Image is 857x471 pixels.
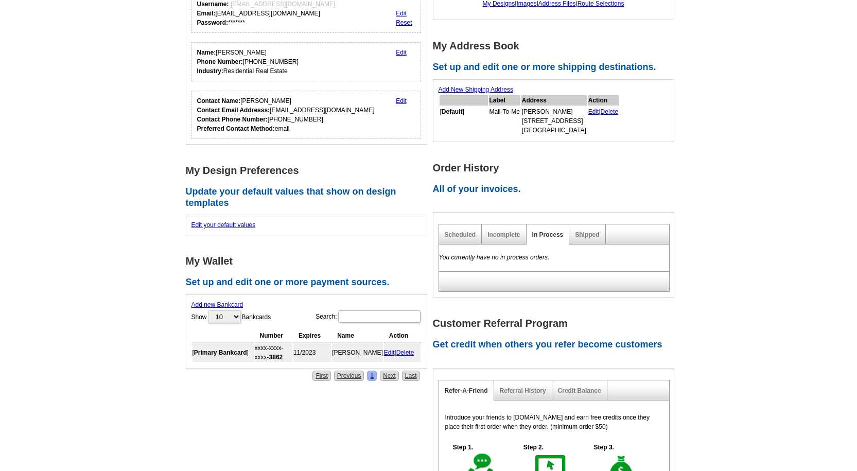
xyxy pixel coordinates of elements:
h2: Set up and edit one or more payment sources. [186,277,433,288]
th: Address [521,95,587,106]
span: [EMAIL_ADDRESS][DOMAIN_NAME] [231,1,335,8]
a: Add New Shipping Address [439,86,513,93]
h1: Customer Referral Program [433,318,680,329]
a: Edit [396,10,407,17]
a: Incomplete [487,231,520,238]
h2: Get credit when others you refer become customers [433,339,680,351]
div: Who should we contact regarding order issues? [191,91,422,139]
a: Credit Balance [558,387,601,394]
strong: Contact Name: [197,97,241,104]
label: Show Bankcards [191,309,271,324]
b: Primary Bankcard [194,349,247,356]
h5: Step 2. [518,443,549,452]
strong: Phone Number: [197,58,243,65]
a: Edit [588,108,599,115]
select: ShowBankcards [208,310,241,323]
h2: Set up and edit one or more shipping destinations. [433,62,680,73]
th: Action [588,95,619,106]
h1: My Wallet [186,256,433,267]
td: | [588,107,619,135]
h1: My Address Book [433,41,680,51]
th: Expires [293,329,331,342]
a: Shipped [575,231,599,238]
h2: Update your default values that show on design templates [186,186,433,208]
input: Search: [338,310,421,323]
td: | [384,343,421,362]
a: Edit [384,349,395,356]
a: Previous [334,371,364,381]
div: [PERSON_NAME] [PHONE_NUMBER] Residential Real Estate [197,48,299,76]
p: Introduce your friends to [DOMAIN_NAME] and earn free credits once they place their first order w... [445,413,663,431]
h5: Step 3. [588,443,619,452]
th: Number [255,329,292,342]
a: Delete [601,108,619,115]
label: Search: [316,309,421,324]
a: Referral History [500,387,546,394]
td: 11/2023 [293,343,331,362]
div: [PERSON_NAME] [EMAIL_ADDRESS][DOMAIN_NAME] [PHONE_NUMBER] email [197,96,375,133]
em: You currently have no in process orders. [439,254,550,261]
a: Edit [396,97,407,104]
strong: Preferred Contact Method: [197,125,275,132]
a: Reset [396,19,412,26]
a: Last [402,371,420,381]
strong: Password: [197,19,229,26]
div: Your personal details. [191,42,422,81]
h1: Order History [433,163,680,173]
strong: 3862 [269,354,283,361]
th: Action [384,329,421,342]
th: Name [332,329,383,342]
h2: All of your invoices. [433,184,680,195]
td: [ ] [193,343,254,362]
b: Default [442,108,463,115]
strong: Contact Email Addresss: [197,107,270,114]
a: Delete [396,349,414,356]
iframe: LiveChat chat widget [651,232,857,471]
strong: Email: [197,10,216,17]
th: Label [489,95,520,106]
a: 1 [367,371,377,381]
td: Mail-To-Me [489,107,520,135]
td: xxxx-xxxx-xxxx- [255,343,292,362]
td: [PERSON_NAME] [332,343,383,362]
a: Edit your default values [191,221,256,229]
a: In Process [532,231,564,238]
strong: Contact Phone Number: [197,116,268,123]
strong: Name: [197,49,216,56]
a: Scheduled [445,231,476,238]
a: First [312,371,330,381]
a: Edit [396,49,407,56]
strong: Industry: [197,67,223,75]
h1: My Design Preferences [186,165,433,176]
a: Refer-A-Friend [445,387,488,394]
a: Add new Bankcard [191,301,243,308]
strong: Username: [197,1,229,8]
h5: Step 1. [448,443,479,452]
a: Next [380,371,399,381]
td: [PERSON_NAME] [STREET_ADDRESS] [GEOGRAPHIC_DATA] [521,107,587,135]
td: [ ] [440,107,488,135]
